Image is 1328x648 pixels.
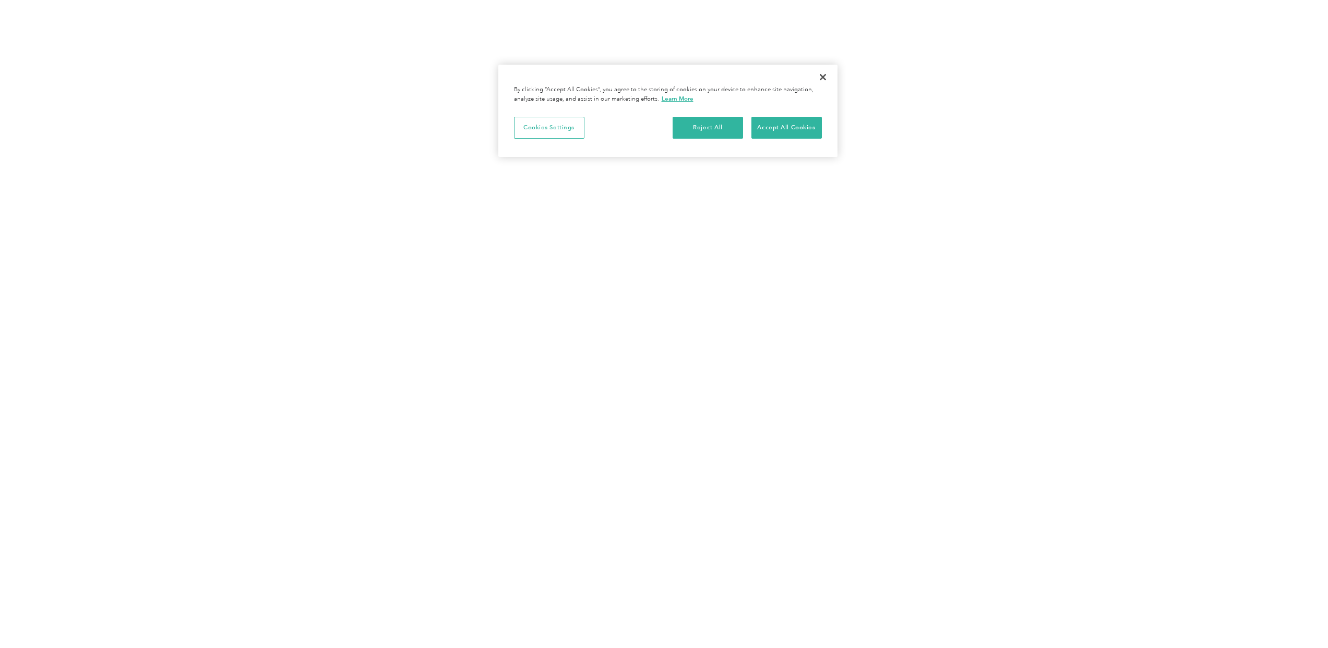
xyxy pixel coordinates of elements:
[514,117,584,139] button: Cookies Settings
[673,117,743,139] button: Reject All
[498,65,838,157] div: Cookie banner
[498,65,838,157] div: Privacy
[811,66,834,89] button: Close
[751,117,822,139] button: Accept All Cookies
[514,85,822,104] div: By clicking “Accept All Cookies”, you agree to the storing of cookies on your device to enhance s...
[662,95,693,102] a: More information about your privacy, opens in a new tab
